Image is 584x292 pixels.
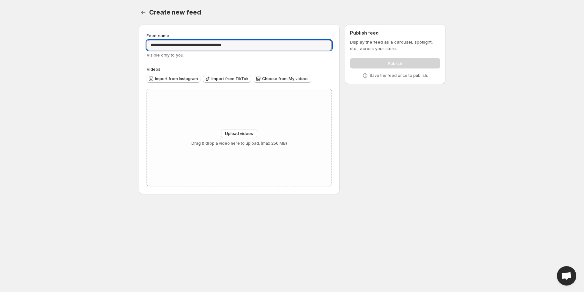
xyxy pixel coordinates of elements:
[211,76,249,81] span: Import from TikTok
[225,131,253,136] span: Upload videos
[350,30,440,36] h2: Publish feed
[147,75,200,83] button: Import from Instagram
[370,73,428,78] p: Save the feed once to publish.
[147,52,184,57] span: Visible only to you.
[139,8,148,17] button: Settings
[155,76,198,81] span: Import from Instagram
[149,8,201,16] span: Create new feed
[262,76,309,81] span: Choose from My videos
[147,67,160,72] span: Videos
[557,266,576,286] a: Open chat
[147,33,169,38] span: Feed name
[350,39,440,52] p: Display the feed as a carousel, spotlight, etc., across your store.
[254,75,311,83] button: Choose from My videos
[191,141,287,146] p: Drag & drop a video here to upload. (max 250 MB)
[203,75,251,83] button: Import from TikTok
[221,129,257,138] button: Upload videos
